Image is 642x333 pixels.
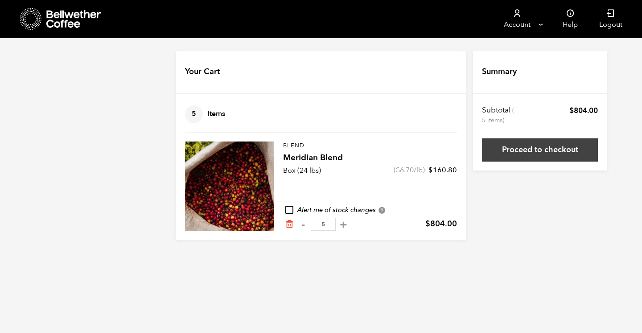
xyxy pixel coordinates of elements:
[311,218,336,231] input: Qty
[283,205,457,215] div: Alert me of stock changes
[338,220,349,229] button: +
[396,165,414,175] bdi: 6.70
[297,220,309,229] button: -
[482,138,598,162] a: Proceed to checkout
[425,218,430,229] span: $
[482,105,515,125] th: Subtotal
[428,165,433,175] span: $
[569,105,598,116] bdi: 804.00
[185,105,225,123] h4: Items
[428,165,457,175] bdi: 160.80
[396,165,400,175] span: $
[283,142,457,150] p: Blend
[394,165,425,175] span: ( /lb)
[425,218,457,229] bdi: 804.00
[283,165,321,176] p: Box (24 lbs)
[482,66,517,78] h4: Summary
[285,220,294,229] a: Remove from cart
[185,66,220,78] h4: Your Cart
[283,152,457,164] h4: Meridian Blend
[185,105,203,123] span: 5
[569,105,574,116] span: $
